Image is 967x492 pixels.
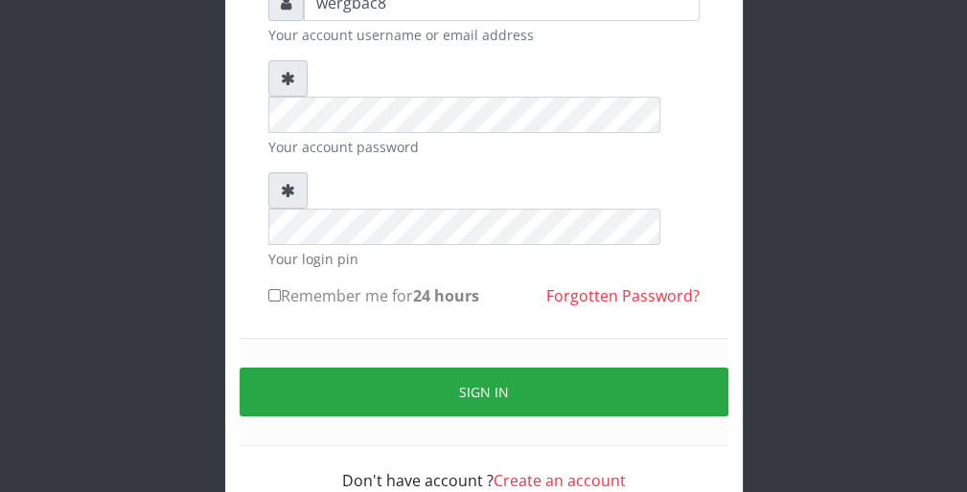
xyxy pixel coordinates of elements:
small: Your account username or email address [268,25,700,45]
button: Sign in [240,368,728,416]
label: Remember me for [268,284,479,307]
a: Create an account [494,470,626,491]
b: 24 hours [413,285,479,306]
a: Forgotten Password? [546,285,700,306]
small: Your login pin [268,249,700,269]
small: Your account password [268,137,700,157]
div: Don't have account ? [268,446,700,492]
input: Remember me for24 hours [268,289,281,302]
